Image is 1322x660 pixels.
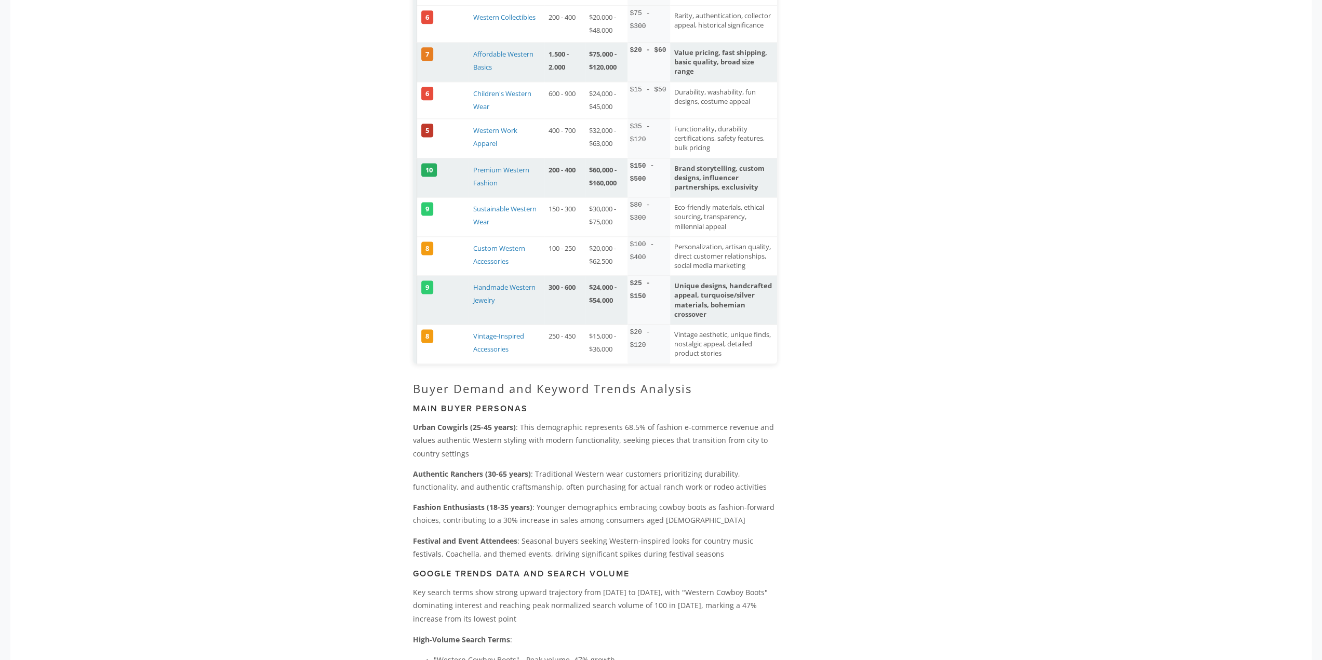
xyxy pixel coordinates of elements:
[421,280,433,294] span: 9
[413,382,777,395] h2: Buyer Demand and Keyword Trends Analysis
[627,236,670,276] td: $100 - $400
[413,467,777,493] p: : Traditional Western wear customers prioritizing durability, functionality, and authentic crafts...
[670,119,778,158] td: Functionality, durability certifications, safety features, bulk pricing
[670,158,778,197] td: Brand storytelling, custom designs, influencer partnerships, exclusivity
[413,469,531,479] strong: Authentic Ranchers (30-65 years)
[670,5,778,42] td: Rarity, authentication, collector appeal, historical significance
[544,236,584,276] td: 100 - 250
[670,325,778,364] td: Vintage aesthetic, unique finds, nostalgic appeal, detailed product stories
[670,197,778,237] td: Eco-friendly materials, ethical sourcing, transparency, millennial appeal
[585,276,628,325] td: $24,000 - $54,000
[469,197,544,237] td: Sustainable Western Wear
[585,43,628,82] td: $75,000 - $120,000
[544,82,584,118] td: 600 - 900
[544,325,584,364] td: 250 - 450
[627,276,670,325] td: $25 - $150
[469,276,544,325] td: Handmade Western Jewelry
[585,236,628,276] td: $20,000 - $62,500
[469,82,544,118] td: Children's Western Wear
[469,158,544,197] td: Premium Western Fashion
[469,5,544,42] td: Western Collectibles
[585,5,628,42] td: $20,000 - $48,000
[469,43,544,82] td: Affordable Western Basics
[585,325,628,364] td: $15,000 - $36,000
[421,202,433,215] span: 9
[421,10,433,24] span: 6
[413,502,532,512] strong: Fashion Enthusiasts (18-35 years)
[670,276,778,325] td: Unique designs, handcrafted appeal, turquoise/silver materials, bohemian crossover
[421,87,433,100] span: 6
[544,276,584,325] td: 300 - 600
[544,43,584,82] td: 1,500 - 2,000
[585,197,628,237] td: $30,000 - $75,000
[413,421,777,460] p: : This demographic represents 68.5% of fashion e-commerce revenue and values authentic Western st...
[469,325,544,364] td: Vintage-Inspired Accessories
[421,241,433,255] span: 8
[627,82,670,118] td: $15 - $50
[585,82,628,118] td: $24,000 - $45,000
[670,236,778,276] td: Personalization, artisan quality, direct customer relationships, social media marketing
[469,236,544,276] td: Custom Western Accessories
[413,422,516,432] strong: Urban Cowgirls (25-45 years)
[627,119,670,158] td: $35 - $120
[627,158,670,197] td: $150 - $500
[627,325,670,364] td: $20 - $120
[670,82,778,118] td: Durability, washability, fun designs, costume appeal
[413,501,777,527] p: : Younger demographics embracing cowboy boots as fashion-forward choices, contributing to a 30% i...
[413,534,777,560] p: : Seasonal buyers seeking Western-inspired looks for country music festivals, Coachella, and them...
[413,536,517,546] strong: Festival and Event Attendees
[544,5,584,42] td: 200 - 400
[421,124,433,137] span: 5
[413,634,510,644] strong: High-Volume Search Terms
[469,119,544,158] td: Western Work Apparel
[627,197,670,237] td: $80 - $300
[413,586,777,625] p: Key search terms show strong upward trajectory from [DATE] to [DATE], with "Western Cowboy Boots"...
[421,47,433,61] span: 7
[421,329,433,343] span: 8
[627,43,670,82] td: $20 - $60
[413,403,777,413] h3: Main Buyer Personas
[585,119,628,158] td: $32,000 - $63,000
[421,163,437,177] span: 10
[413,632,777,645] p: :
[627,5,670,42] td: $75 - $300
[413,569,777,578] h3: Google Trends Data and Search Volume
[544,197,584,237] td: 150 - 300
[585,158,628,197] td: $60,000 - $160,000
[544,158,584,197] td: 200 - 400
[670,43,778,82] td: Value pricing, fast shipping, basic quality, broad size range
[544,119,584,158] td: 400 - 700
